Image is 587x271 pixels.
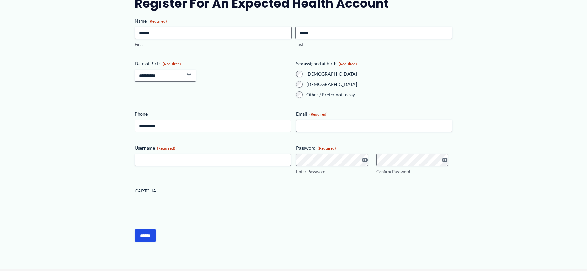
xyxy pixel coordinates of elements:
[296,61,357,67] legend: Sex assigned at birth
[135,197,233,222] iframe: reCAPTCHA
[163,61,181,66] span: (Required)
[306,81,452,88] label: [DEMOGRAPHIC_DATA]
[296,169,372,175] label: Enter Password
[306,71,452,77] label: [DEMOGRAPHIC_DATA]
[135,188,453,194] label: CAPTCHA
[135,18,167,24] legend: Name
[135,111,291,117] label: Phone
[135,145,291,151] label: Username
[157,146,175,151] span: (Required)
[149,19,167,23] span: (Required)
[135,42,292,48] label: First
[318,146,336,151] span: (Required)
[339,61,357,66] span: (Required)
[306,91,452,98] label: Other / Prefer not to say
[361,156,369,164] button: Show Password
[296,111,452,117] label: Email
[295,42,452,48] label: Last
[309,112,328,117] span: (Required)
[441,156,448,164] button: Show Password
[135,61,291,67] label: Date of Birth
[376,169,453,175] label: Confirm Password
[296,145,336,151] legend: Password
